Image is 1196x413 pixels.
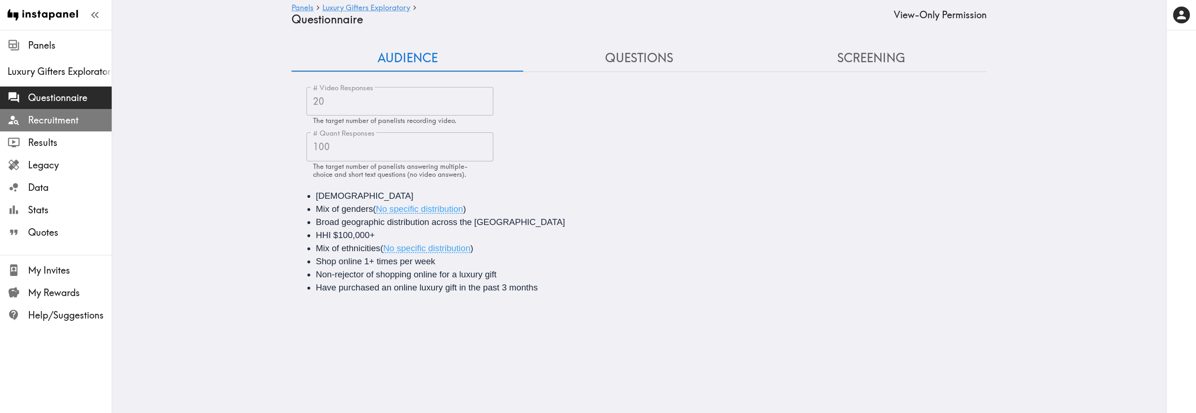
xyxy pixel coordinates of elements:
[316,269,497,279] span: Non-rejector of shopping online for a luxury gift
[28,136,112,149] span: Results
[316,243,380,253] span: Mix of ethnicities
[316,191,413,201] span: [DEMOGRAPHIC_DATA]
[523,45,755,72] button: Questions
[313,162,468,179] span: The target number of panelists answering multiple-choice and short text questions (no video answe...
[28,286,112,299] span: My Rewards
[28,226,112,239] span: Quotes
[313,83,373,93] label: # Video Responses
[316,283,538,292] span: Have purchased an online luxury gift in the past 3 months
[316,256,435,266] span: Shop online 1+ times per week
[28,309,112,322] span: Help/Suggestions
[316,217,565,227] span: Broad geographic distribution across the [GEOGRAPHIC_DATA]
[28,264,112,277] span: My Invites
[28,203,112,217] span: Stats
[292,178,987,305] div: Audience
[28,39,112,52] span: Panels
[463,204,466,214] span: )
[292,13,886,26] h4: Questionnaire
[7,65,112,78] span: Luxury Gifters Exploratory
[894,8,987,22] div: View-Only Permission
[292,45,523,72] button: Audience
[376,204,463,214] span: No specific distribution
[316,230,375,240] span: HHI $100,000+
[316,204,373,214] span: Mix of genders
[755,45,987,72] button: Screening
[28,91,112,104] span: Questionnaire
[292,4,313,13] a: Panels
[292,45,987,72] div: Questionnaire Audience/Questions/Screening Tab Navigation
[313,116,456,125] span: The target number of panelists recording video.
[28,181,112,194] span: Data
[322,4,410,13] a: Luxury Gifters Exploratory
[470,243,473,253] span: )
[313,128,375,138] label: # Quant Responses
[28,114,112,127] span: Recruitment
[373,204,376,214] span: (
[380,243,383,253] span: (
[28,159,112,172] span: Legacy
[383,243,470,253] span: No specific distribution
